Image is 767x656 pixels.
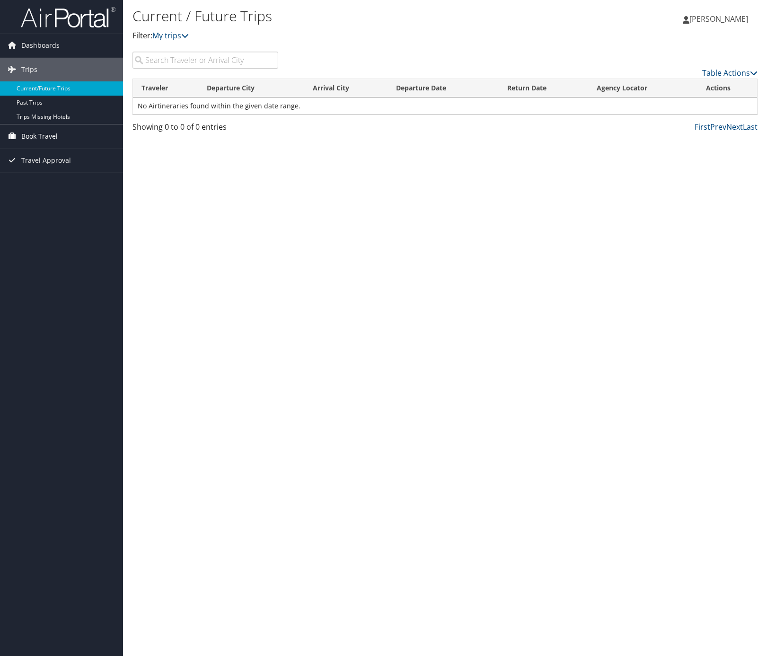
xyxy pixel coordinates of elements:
th: Traveler: activate to sort column ascending [133,79,198,98]
a: Next [726,122,743,132]
th: Actions [697,79,757,98]
a: My trips [152,30,189,41]
a: Prev [710,122,726,132]
span: Dashboards [21,34,60,57]
span: Trips [21,58,37,81]
div: Showing 0 to 0 of 0 entries [132,121,278,137]
span: [PERSON_NAME] [689,14,748,24]
th: Return Date: activate to sort column ascending [499,79,588,98]
th: Departure City: activate to sort column ascending [198,79,304,98]
a: Table Actions [702,68,758,78]
img: airportal-logo.png [21,6,115,28]
span: Travel Approval [21,149,71,172]
th: Arrival City: activate to sort column ascending [304,79,388,98]
h1: Current / Future Trips [132,6,549,26]
a: First [695,122,710,132]
span: Book Travel [21,124,58,148]
a: [PERSON_NAME] [683,5,758,33]
td: No Airtineraries found within the given date range. [133,98,757,115]
a: Last [743,122,758,132]
input: Search Traveler or Arrival City [132,52,278,69]
p: Filter: [132,30,549,42]
th: Agency Locator: activate to sort column ascending [588,79,697,98]
th: Departure Date: activate to sort column descending [388,79,499,98]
